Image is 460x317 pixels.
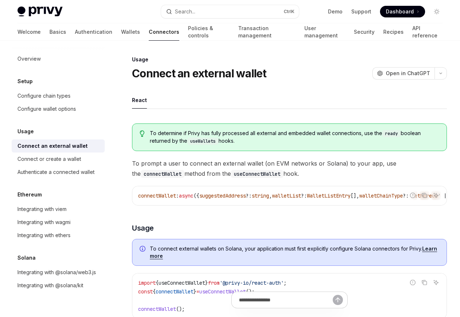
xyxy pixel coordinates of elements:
span: ?: [246,192,252,199]
span: To connect external wallets on Solana, your application must first explicitly configure Solana co... [150,245,439,260]
span: ?: [301,192,307,199]
div: Connect an external wallet [17,142,88,150]
div: Integrating with ethers [17,231,71,240]
span: walletChainType [359,192,403,199]
span: Ctrl K [284,9,295,15]
a: Basics [49,23,66,41]
svg: Info [140,246,147,253]
a: Connectors [149,23,179,41]
button: Open in ChatGPT [372,67,435,80]
a: Policies & controls [188,23,229,41]
a: Integrating with @solana/web3.js [12,266,105,279]
span: To prompt a user to connect an external wallet (on EVM networks or Solana) to your app, use the m... [132,158,447,179]
code: ready [382,130,401,137]
a: Security [354,23,375,41]
button: Copy the contents from the code block [420,278,429,287]
span: ({ [193,192,199,199]
input: Ask a question... [239,292,333,308]
button: Ask AI [431,278,441,287]
h5: Ethereum [17,190,42,199]
a: Connect an external wallet [12,139,105,153]
div: Connect or create a wallet [17,155,81,163]
a: Configure chain types [12,89,105,102]
a: User management [304,23,345,41]
a: Integrating with ethers [12,229,105,242]
span: async [179,192,193,199]
div: Overview [17,54,41,63]
a: Integrating with wagmi [12,216,105,229]
a: Transaction management [238,23,296,41]
code: useConnectWallet [231,170,283,178]
a: Authenticate a connected wallet [12,166,105,179]
span: connectWallet [156,288,193,295]
span: ?: ' [403,192,415,199]
span: suggestedAddress [199,192,246,199]
span: import [138,280,156,286]
span: useConnectWallet [199,288,246,295]
span: } [193,288,196,295]
button: Ask AI [431,191,441,200]
button: Report incorrect code [408,191,417,200]
div: Search... [175,7,195,16]
span: connectWallet [138,192,176,199]
div: Configure chain types [17,92,71,100]
span: useConnectWallet [159,280,205,286]
span: ; [284,280,287,286]
a: Integrating with @solana/kit [12,279,105,292]
h1: Connect an external wallet [132,67,267,80]
span: WalletListEntry [307,192,351,199]
span: Dashboard [386,8,414,15]
span: walletList [272,192,301,199]
h5: Solana [17,253,36,262]
span: : [176,192,179,199]
div: Integrating with @solana/web3.js [17,268,96,277]
span: = [196,288,199,295]
h5: Setup [17,77,33,86]
span: '@privy-io/react-auth' [220,280,284,286]
span: Usage [132,223,154,233]
span: , [269,192,272,199]
img: light logo [17,7,63,17]
div: Configure wallet options [17,105,76,113]
button: Open search [161,5,299,18]
span: } [205,280,208,286]
a: Demo [328,8,343,15]
a: Dashboard [380,6,425,17]
a: Configure wallet options [12,102,105,115]
div: Integrating with @solana/kit [17,281,83,290]
span: [], [351,192,359,199]
div: Integrating with viem [17,205,67,214]
a: Connect or create a wallet [12,153,105,166]
div: Usage [132,56,447,63]
a: API reference [412,23,443,41]
a: Overview [12,52,105,65]
button: Report incorrect code [408,278,417,287]
span: (); [246,288,255,295]
a: Wallets [121,23,140,41]
svg: Tip [140,130,145,137]
button: Send message [333,295,343,305]
code: useWallets [187,138,219,145]
span: { [153,288,156,295]
h5: Usage [17,127,34,136]
a: Authentication [75,23,112,41]
button: Copy the contents from the code block [420,191,429,200]
a: Integrating with viem [12,203,105,216]
span: ' | ' [438,192,452,199]
span: from [208,280,220,286]
span: const [138,288,153,295]
div: Authenticate a connected wallet [17,168,95,176]
code: connectWallet [141,170,184,178]
div: Integrating with wagmi [17,218,71,227]
a: Welcome [17,23,41,41]
span: string [252,192,269,199]
span: To determine if Privy has fully processed all external and embedded wallet connections, use the b... [150,130,439,145]
div: React [132,92,147,109]
a: Support [351,8,371,15]
span: { [156,280,159,286]
button: Toggle dark mode [431,6,443,17]
a: Recipes [383,23,404,41]
span: Open in ChatGPT [386,70,430,77]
